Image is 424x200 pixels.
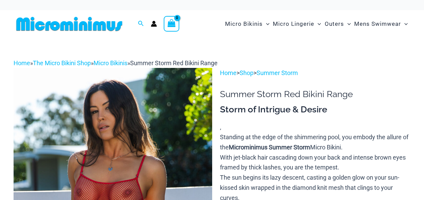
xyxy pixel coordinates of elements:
a: Mens SwimwearMenu ToggleMenu Toggle [352,14,409,34]
a: Search icon link [138,20,144,28]
span: Micro Bikinis [225,15,263,33]
h1: Summer Storm Red Bikini Range [220,89,410,99]
span: Menu Toggle [401,15,408,33]
a: Micro Bikinis [94,59,127,67]
b: Microminimus Summer Storm [229,144,310,151]
a: Summer Storm [257,69,298,76]
img: MM SHOP LOGO FLAT [14,16,125,32]
a: OutersMenu ToggleMenu Toggle [323,14,352,34]
span: Menu Toggle [344,15,351,33]
nav: Site Navigation [222,13,410,35]
a: Account icon link [151,21,157,27]
a: Home [220,69,237,76]
span: Menu Toggle [263,15,269,33]
span: » » » [14,59,218,67]
span: Micro Lingerie [273,15,314,33]
span: Menu Toggle [314,15,321,33]
a: Home [14,59,30,67]
a: View Shopping Cart, empty [164,16,179,32]
a: Shop [240,69,254,76]
a: The Micro Bikini Shop [33,59,91,67]
span: Mens Swimwear [354,15,401,33]
a: Micro BikinisMenu ToggleMenu Toggle [223,14,271,34]
span: Outers [325,15,344,33]
a: Micro LingerieMenu ToggleMenu Toggle [271,14,323,34]
span: Summer Storm Red Bikini Range [130,59,218,67]
h3: Storm of Intrigue & Desire [220,104,410,115]
p: > > [220,68,410,78]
